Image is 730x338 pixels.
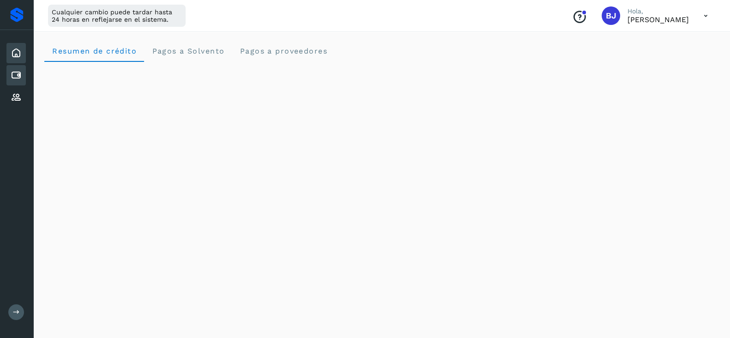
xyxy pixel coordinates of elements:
span: Pagos a proveedores [239,47,327,55]
p: Hola, [627,7,689,15]
p: Brayant Javier Rocha Martinez [627,15,689,24]
span: Pagos a Solvento [151,47,224,55]
div: Cuentas por pagar [6,65,26,85]
div: Inicio [6,43,26,63]
div: Cualquier cambio puede tardar hasta 24 horas en reflejarse en el sistema. [48,5,186,27]
div: Proveedores [6,87,26,108]
span: Resumen de crédito [52,47,137,55]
